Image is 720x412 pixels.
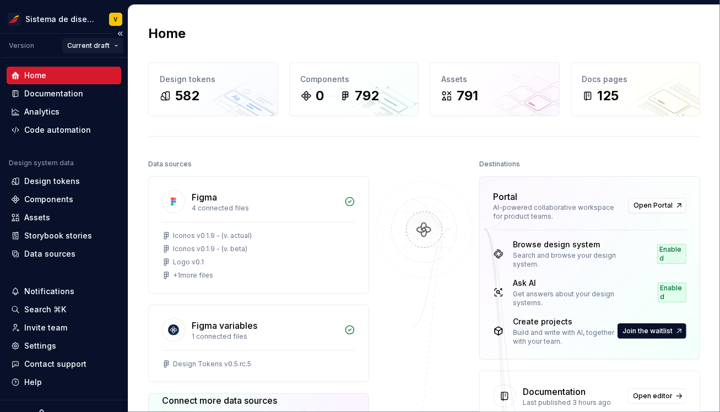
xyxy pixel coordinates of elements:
button: Notifications [7,283,121,300]
div: Documentation [24,88,83,99]
a: Open Portal [629,198,686,213]
div: Data sources [24,248,75,259]
span: Open editor [633,392,673,400]
div: 125 [598,87,619,105]
a: Figma variables1 connected filesDesign Tokens v0.5.rc.5 [148,305,369,382]
button: Contact support [7,355,121,373]
a: Invite team [7,319,121,337]
a: Data sources [7,245,121,263]
a: Documentation [7,85,121,102]
span: Current draft [67,41,110,50]
button: Join the waitlist [618,323,686,339]
div: Contact support [24,359,86,370]
div: Enabled [658,283,686,302]
a: Settings [7,337,121,355]
div: Invite team [24,322,67,333]
div: Design system data [9,159,74,167]
img: 55604660-494d-44a9-beb2-692398e9940a.png [8,13,21,26]
div: Help [24,377,42,388]
div: Connect more data sources [162,394,317,407]
a: Design tokens [7,172,121,190]
div: Analytics [24,106,59,117]
a: Storybook stories [7,227,121,245]
div: Design Tokens v0.5.rc.5 [173,360,251,368]
div: Design tokens [24,176,80,187]
div: V [114,15,118,24]
div: Version [9,41,34,50]
button: Current draft [62,38,123,53]
a: Figma4 connected filesIconos v0.1.9 - (v. actual)Iconos v0.1.9 - (v. beta)Logo v0.1+1more files [148,176,369,294]
a: Open editor [628,388,686,404]
button: Help [7,373,121,391]
div: Browse design system [513,239,637,250]
div: Create projects [513,316,615,327]
button: Sistema de diseño IberiaV [2,7,126,31]
div: 792 [355,87,380,105]
div: Search ⌘K [24,304,66,315]
div: Components [301,74,408,85]
div: Storybook stories [24,230,92,241]
div: + 1 more files [173,271,213,280]
a: Assets791 [430,62,560,116]
div: Search and browse your design system. [513,251,637,269]
span: Join the waitlist [622,327,673,335]
a: Docs pages125 [571,62,701,116]
div: 791 [457,87,478,105]
div: Assets [24,212,50,223]
div: Settings [24,340,56,351]
div: Destinations [479,156,520,172]
div: Figma [192,191,217,204]
div: Iconos v0.1.9 - (v. beta) [173,245,247,253]
div: Notifications [24,286,74,297]
button: Collapse sidebar [112,26,128,41]
a: Analytics [7,103,121,121]
a: Components [7,191,121,208]
span: Open Portal [634,201,673,210]
div: Assets [441,74,548,85]
h2: Home [148,25,186,42]
a: Code automation [7,121,121,139]
div: Get answers about your design systems. [513,290,638,307]
div: Components [24,194,73,205]
div: Sistema de diseño Iberia [25,14,96,25]
div: Last published 3 hours ago [523,398,621,407]
div: Home [24,70,46,81]
div: Ask AI [513,278,638,289]
a: Components0792 [289,62,419,116]
div: Enabled [657,244,686,264]
a: Assets [7,209,121,226]
a: Home [7,67,121,84]
div: Docs pages [582,74,689,85]
div: Logo v0.1 [173,258,204,267]
div: 1 connected files [192,332,338,341]
button: Search ⌘K [7,301,121,318]
div: 0 [316,87,324,105]
div: Iconos v0.1.9 - (v. actual) [173,231,252,240]
div: AI-powered collaborative workspace for product teams. [493,203,622,221]
div: 582 [175,87,199,105]
div: Documentation [523,385,586,398]
div: Portal [493,190,517,203]
div: Figma variables [192,319,257,332]
div: Design tokens [160,74,267,85]
div: Build and write with AI, together with your team. [513,328,615,346]
div: 4 connected files [192,204,338,213]
div: Data sources [148,156,192,172]
div: Code automation [24,124,91,135]
a: Design tokens582 [148,62,278,116]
